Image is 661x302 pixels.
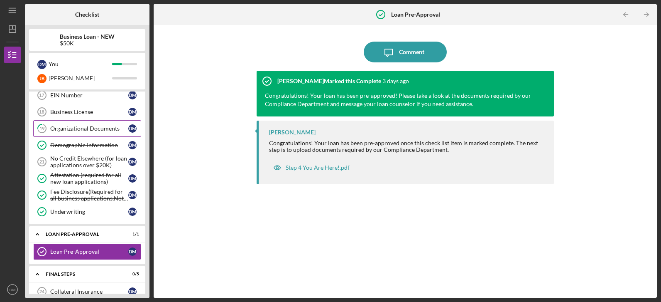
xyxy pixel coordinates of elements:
[60,40,115,47] div: $50K
[124,272,139,277] div: 0 / 5
[33,120,141,137] a: 19Organizational DocumentsDM
[33,104,141,120] a: 18Business LicenseDM
[128,91,137,99] div: D M
[399,42,424,62] div: Comment
[33,243,141,260] a: Loan Pre-ApprovalDM
[128,174,137,183] div: D M
[382,78,409,84] time: 2025-08-22 18:14
[10,287,16,292] text: DM
[37,60,47,69] div: D M
[49,71,112,85] div: [PERSON_NAME]
[33,87,141,104] a: 17EIN NumberDM
[50,155,128,168] div: No Credit Elsewhere (for loan applications over $20K)
[128,108,137,116] div: D M
[39,126,45,131] tspan: 19
[33,153,141,170] a: 21No Credit Elsewhere (for loan applications over $20K)DM
[39,109,44,114] tspan: 18
[50,142,128,149] div: Demographic Information
[33,283,141,300] a: 24Collateral InsuranceDM
[50,188,128,202] div: Fee Disclosure(Required for all business applications,Not needed for Contractor loans)
[46,272,118,277] div: FINAL STEPS
[33,187,141,203] a: Fee Disclosure(Required for all business applications,Not needed for Contractor loans)DM
[265,92,537,108] div: Congratulations! Your loan has been pre-approved! Please take a look at the documents required by...
[128,287,137,296] div: D M
[33,203,141,220] a: UnderwritingDM
[46,232,118,237] div: LOAN PRE-APPROVAL
[50,109,128,115] div: Business License
[128,191,137,199] div: D M
[269,140,545,153] div: Congratulations! Your loan has been pre-approved once this check list item is marked complete. Th...
[50,172,128,185] div: Attestation (required for all new loan applications)
[364,42,447,62] button: Comment
[4,281,21,298] button: DM
[50,248,128,255] div: Loan Pre-Approval
[391,11,440,18] b: Loan Pre-Approval
[128,158,137,166] div: D M
[39,289,45,294] tspan: 24
[286,164,350,171] div: Step 4 You Are Here!.pdf
[50,125,128,132] div: Organizational Documents
[50,288,128,295] div: Collateral Insurance
[269,159,354,176] button: Step 4 You Are Here!.pdf
[39,159,44,164] tspan: 21
[33,137,141,153] a: Demographic InformationDM
[50,208,128,215] div: Underwriting
[60,33,115,40] b: Business Loan - NEW
[39,93,44,98] tspan: 17
[128,208,137,216] div: D M
[277,78,381,84] div: [PERSON_NAME] Marked this Complete
[124,232,139,237] div: 1 / 1
[50,92,128,99] div: EIN Number
[269,129,316,136] div: [PERSON_NAME]
[49,57,112,71] div: You
[33,170,141,187] a: Attestation (required for all new loan applications)DM
[128,141,137,149] div: D M
[128,124,137,133] div: D M
[75,11,99,18] b: Checklist
[128,248,137,256] div: D M
[37,74,47,83] div: J B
